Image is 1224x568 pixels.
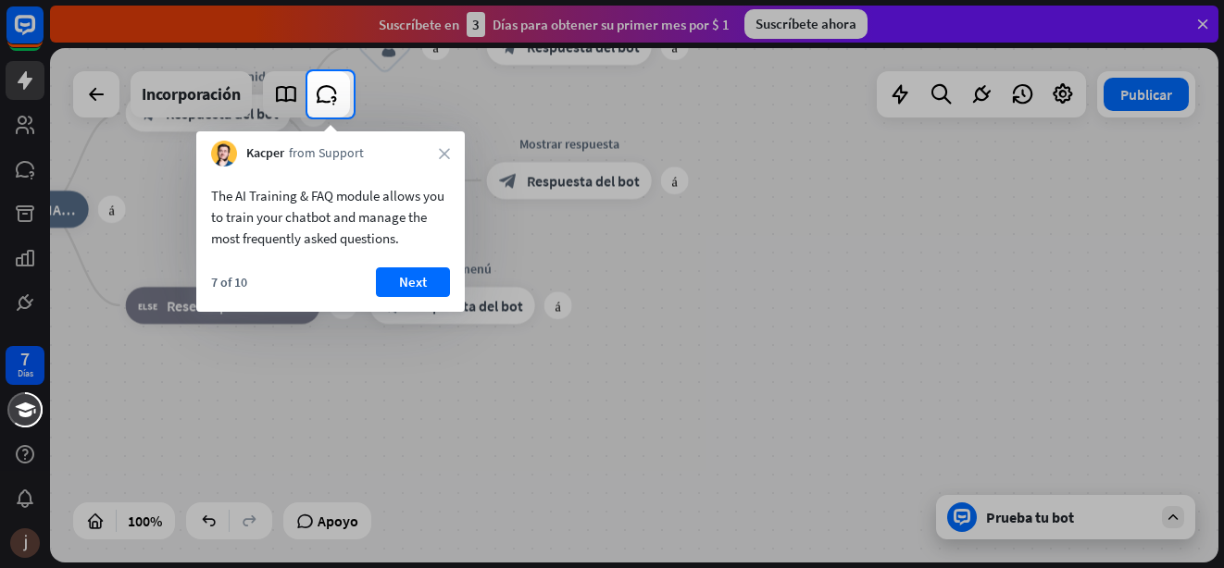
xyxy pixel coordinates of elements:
span: from Support [289,144,364,163]
button: Next [376,267,450,297]
font: Next [399,269,427,295]
i: close [439,148,450,159]
button: Abrir widget de chat de LiveChat [15,7,70,63]
div: 7 of 10 [211,274,247,290]
div: The AI Training & FAQ module allows you to train your chatbot and manage the most frequently aske... [211,185,450,249]
span: Kacper [246,144,284,163]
